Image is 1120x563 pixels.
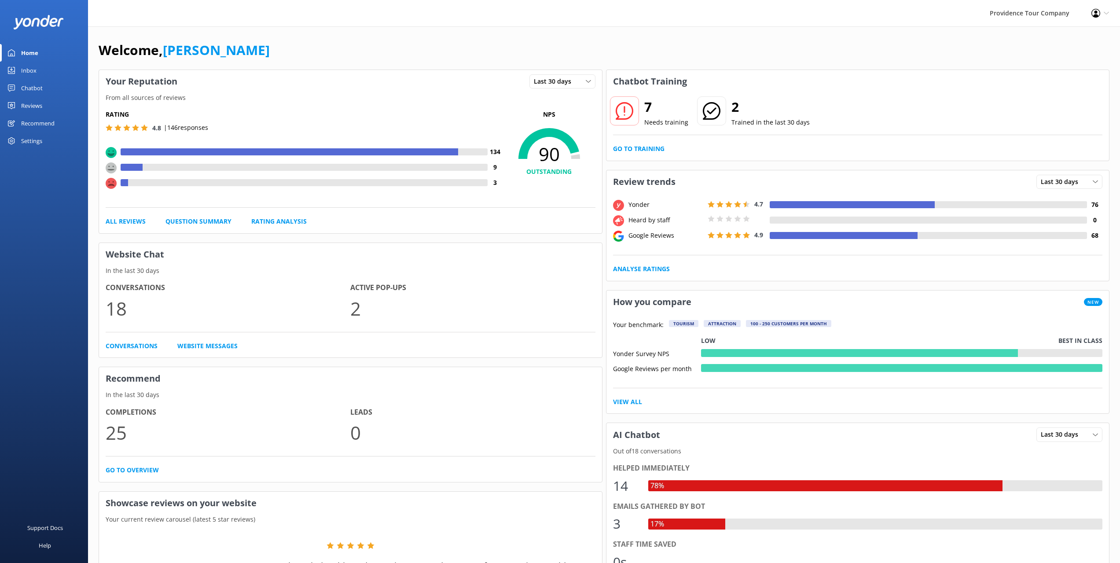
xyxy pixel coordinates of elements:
[99,367,602,390] h3: Recommend
[21,62,37,79] div: Inbox
[350,418,595,447] p: 0
[488,147,503,157] h4: 134
[488,162,503,172] h4: 9
[613,539,1103,550] div: Staff time saved
[701,336,716,346] p: Low
[350,407,595,418] h4: Leads
[21,79,43,97] div: Chatbot
[99,492,602,515] h3: Showcase reviews on your website
[1087,231,1102,240] h4: 68
[99,93,602,103] p: From all sources of reviews
[613,501,1103,512] div: Emails gathered by bot
[626,200,705,210] div: Yonder
[613,364,701,372] div: Google Reviews per month
[613,349,701,357] div: Yonder Survey NPS
[503,110,595,119] p: NPS
[613,144,665,154] a: Go to Training
[648,519,666,530] div: 17%
[534,77,577,86] span: Last 30 days
[106,418,350,447] p: 25
[177,341,238,351] a: Website Messages
[1041,177,1083,187] span: Last 30 days
[606,423,667,446] h3: AI Chatbot
[648,480,666,492] div: 78%
[99,390,602,400] p: In the last 30 days
[613,264,670,274] a: Analyse Ratings
[99,70,184,93] h3: Your Reputation
[1087,215,1102,225] h4: 0
[106,407,350,418] h4: Completions
[106,341,158,351] a: Conversations
[27,519,63,537] div: Support Docs
[644,96,688,118] h2: 7
[106,217,146,226] a: All Reviews
[746,320,831,327] div: 100 - 250 customers per month
[754,200,763,208] span: 4.7
[165,217,231,226] a: Question Summary
[164,123,208,132] p: | 146 responses
[13,15,64,29] img: yonder-white-logo.png
[669,320,698,327] div: Tourism
[163,41,270,59] a: [PERSON_NAME]
[503,143,595,165] span: 90
[626,215,705,225] div: Heard by staff
[606,170,682,193] h3: Review trends
[488,178,503,188] h4: 3
[99,243,602,266] h3: Website Chat
[613,397,642,407] a: View All
[106,465,159,475] a: Go to overview
[21,44,38,62] div: Home
[99,40,270,61] h1: Welcome,
[152,124,161,132] span: 4.8
[106,282,350,294] h4: Conversations
[503,167,595,177] h4: OUTSTANDING
[99,266,602,276] p: In the last 30 days
[350,294,595,323] p: 2
[731,96,810,118] h2: 2
[350,282,595,294] h4: Active Pop-ups
[613,463,1103,474] div: Helped immediately
[626,231,705,240] div: Google Reviews
[644,118,688,127] p: Needs training
[613,475,639,497] div: 14
[1058,336,1102,346] p: Best in class
[1084,298,1102,306] span: New
[1041,430,1083,439] span: Last 30 days
[613,320,664,331] p: Your benchmark:
[106,294,350,323] p: 18
[39,537,51,554] div: Help
[704,320,741,327] div: Attraction
[731,118,810,127] p: Trained in the last 30 days
[251,217,307,226] a: Rating Analysis
[99,515,602,524] p: Your current review carousel (latest 5 star reviews)
[21,114,55,132] div: Recommend
[754,231,763,239] span: 4.9
[21,132,42,150] div: Settings
[106,110,503,119] h5: Rating
[606,70,694,93] h3: Chatbot Training
[1087,200,1102,210] h4: 76
[606,291,698,313] h3: How you compare
[613,513,639,534] div: 3
[21,97,42,114] div: Reviews
[606,446,1109,456] p: Out of 18 conversations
